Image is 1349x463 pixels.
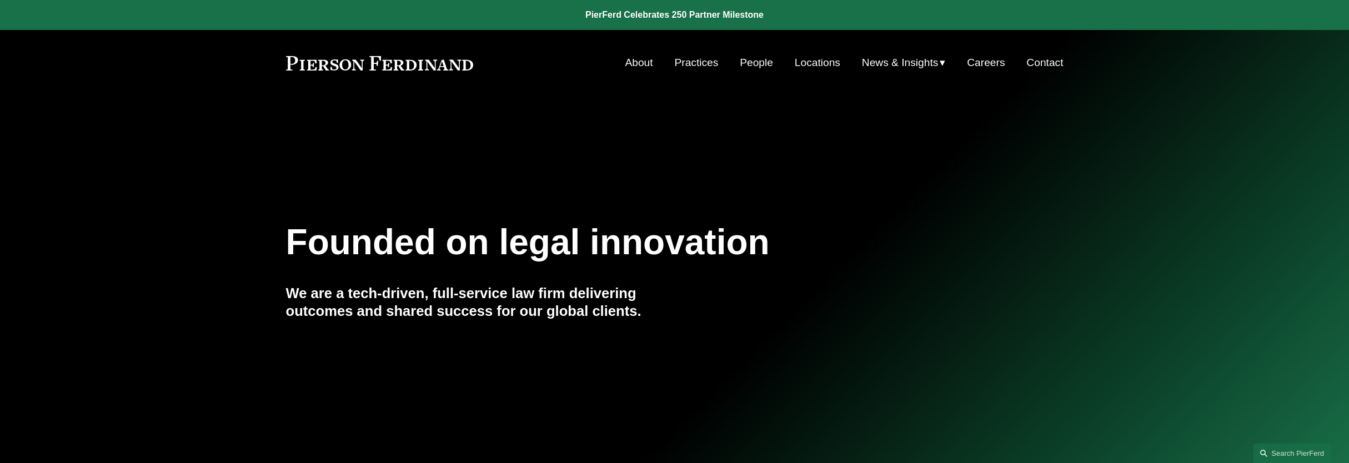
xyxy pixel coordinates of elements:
a: People [740,52,773,73]
a: Search this site [1253,444,1331,463]
a: folder dropdown [862,52,946,73]
a: Practices [674,52,718,73]
a: Contact [1026,52,1063,73]
h4: We are a tech-driven, full-service law firm delivering outcomes and shared success for our global... [286,284,675,320]
h1: Founded on legal innovation [286,222,934,263]
span: News & Insights [862,53,939,73]
a: Careers [967,52,1005,73]
a: Locations [795,52,840,73]
a: About [625,52,653,73]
